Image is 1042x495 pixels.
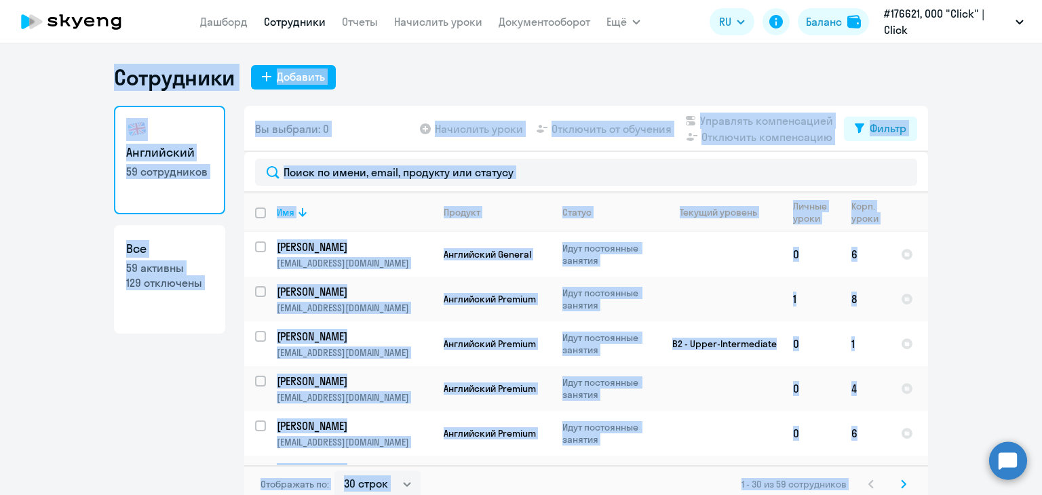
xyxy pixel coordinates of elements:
div: Баланс [806,14,842,30]
button: #176621, ООО "Click" | Click [877,5,1030,38]
div: Личные уроки [793,200,840,224]
div: Имя [277,206,294,218]
td: 6 [841,411,890,456]
td: 6 [841,232,890,277]
h1: Сотрудники [114,64,235,91]
p: #176621, ООО "Click" | Click [884,5,1010,38]
span: Английский Premium [444,293,536,305]
span: 1 - 30 из 59 сотрудников [741,478,847,490]
img: english [126,118,148,140]
p: Идут постоянные занятия [562,287,655,311]
span: Английский General [444,248,531,260]
p: Идут постоянные занятия [562,421,655,446]
div: Корп. уроки [851,200,889,224]
p: 129 отключены [126,275,213,290]
a: [PERSON_NAME] [277,418,432,433]
td: 0 [782,321,841,366]
p: Идут постоянные занятия [562,332,655,356]
td: 4 [841,366,890,411]
p: [PERSON_NAME] [277,374,430,389]
td: 1 [841,321,890,366]
button: Добавить [251,65,336,90]
p: [EMAIL_ADDRESS][DOMAIN_NAME] [277,346,432,359]
p: 59 активны [126,260,213,275]
img: balance [847,15,861,28]
span: Английский Premium [444,427,536,439]
a: Начислить уроки [394,15,482,28]
span: RU [719,14,731,30]
span: Английский Premium [444,382,536,395]
p: [PERSON_NAME] [277,418,430,433]
button: Фильтр [844,117,917,141]
p: Идут постоянные занятия [562,242,655,266]
a: [PERSON_NAME] [277,463,432,478]
button: Ещё [606,8,640,35]
td: 0 [782,366,841,411]
a: Все59 активны129 отключены [114,225,225,334]
span: Английский Premium [444,338,536,350]
td: 8 [841,277,890,321]
a: [PERSON_NAME] [277,284,432,299]
p: [PERSON_NAME] [277,329,430,344]
h3: Все [126,240,213,258]
span: Отображать по: [260,478,329,490]
div: Фильтр [870,120,906,136]
div: Текущий уровень [667,206,781,218]
a: Сотрудники [264,15,326,28]
p: [PERSON_NAME] [277,463,430,478]
p: Идут постоянные занятия [562,376,655,401]
p: [EMAIL_ADDRESS][DOMAIN_NAME] [277,257,432,269]
td: 1 [782,277,841,321]
p: [EMAIL_ADDRESS][DOMAIN_NAME] [277,436,432,448]
button: RU [710,8,754,35]
p: 59 сотрудников [126,164,213,179]
span: Вы выбрали: 0 [255,121,329,137]
div: Статус [562,206,592,218]
td: 0 [782,232,841,277]
div: Текущий уровень [680,206,757,218]
p: [EMAIL_ADDRESS][DOMAIN_NAME] [277,391,432,403]
a: Документооборот [499,15,590,28]
p: [PERSON_NAME] [277,284,430,299]
a: Английский59 сотрудников [114,106,225,214]
h3: Английский [126,144,213,161]
div: Добавить [277,68,325,85]
div: Имя [277,206,432,218]
p: [EMAIL_ADDRESS][DOMAIN_NAME] [277,302,432,314]
a: [PERSON_NAME] [277,239,432,254]
div: Продукт [444,206,480,218]
input: Поиск по имени, email, продукту или статусу [255,159,917,186]
span: Ещё [606,14,627,30]
td: B2 - Upper-Intermediate [656,321,782,366]
td: 0 [782,411,841,456]
p: [PERSON_NAME] [277,239,430,254]
a: Дашборд [200,15,248,28]
a: [PERSON_NAME] [277,374,432,389]
a: [PERSON_NAME] [277,329,432,344]
button: Балансbalance [798,8,869,35]
a: Отчеты [342,15,378,28]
